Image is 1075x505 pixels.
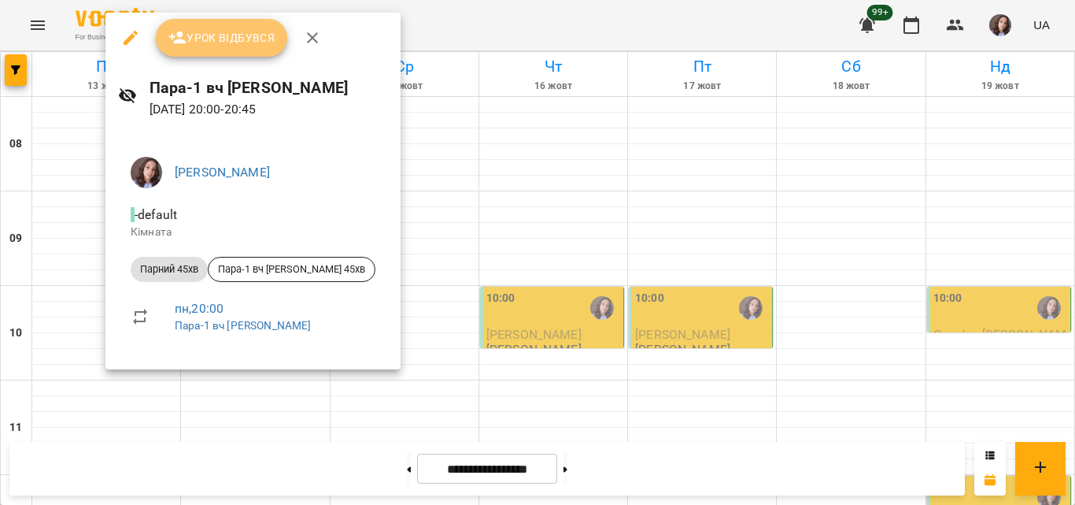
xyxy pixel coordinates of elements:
[175,319,311,332] a: Пара-1 вч [PERSON_NAME]
[131,262,208,277] span: Парний 45хв
[175,301,223,316] a: пн , 20:00
[131,225,375,240] p: Кімната
[209,262,375,277] span: Пара-1 вч [PERSON_NAME] 45хв
[150,76,388,100] h6: Пара-1 вч [PERSON_NAME]
[150,100,388,119] p: [DATE] 20:00 - 20:45
[208,257,375,282] div: Пара-1 вч [PERSON_NAME] 45хв
[131,157,162,188] img: 8e6d9769290247367f0f90eeedd3a5ee.jpg
[175,165,270,180] a: [PERSON_NAME]
[156,19,288,57] button: Урок відбувся
[168,28,275,47] span: Урок відбувся
[131,207,180,222] span: - default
